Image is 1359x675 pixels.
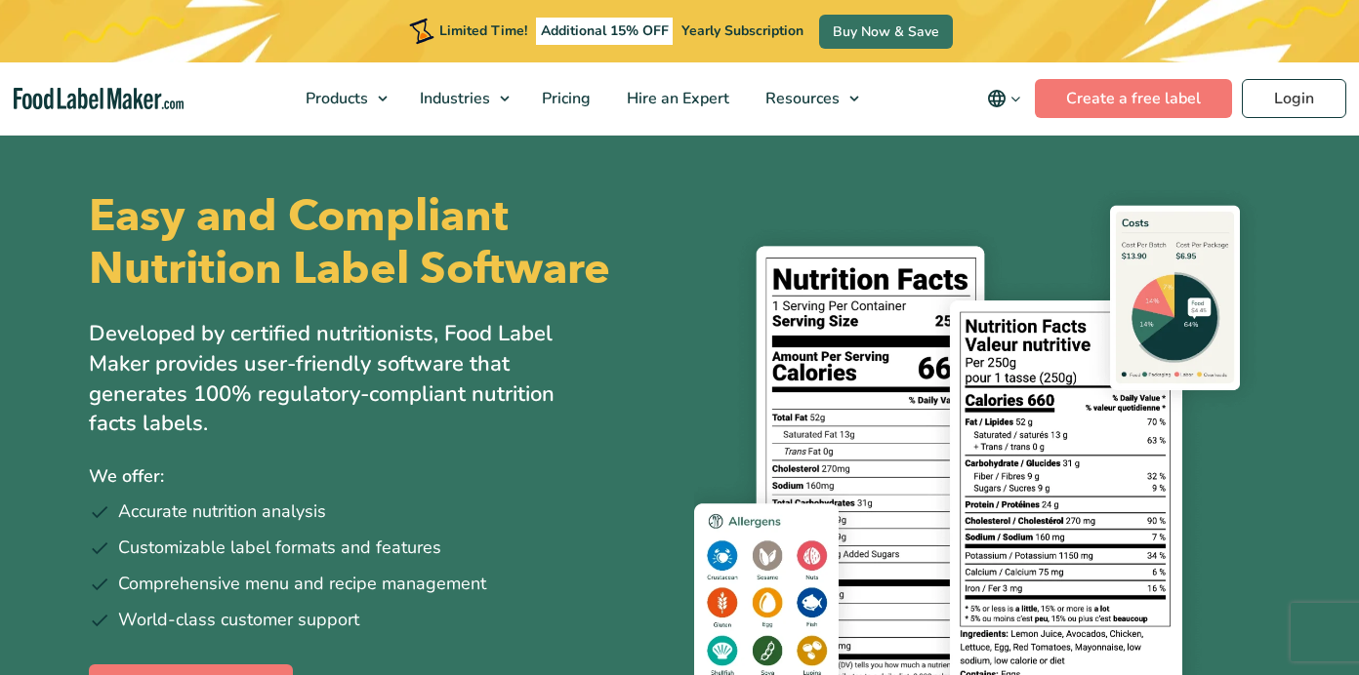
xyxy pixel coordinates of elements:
[89,462,665,491] p: We offer:
[89,319,597,439] p: Developed by certified nutritionists, Food Label Maker provides user-friendly software that gener...
[621,88,731,109] span: Hire an Expert
[681,21,803,40] span: Yearly Subscription
[536,88,593,109] span: Pricing
[1242,79,1346,118] a: Login
[118,571,486,597] span: Comprehensive menu and recipe management
[118,498,326,525] span: Accurate nutrition analysis
[414,88,492,109] span: Industries
[300,88,370,109] span: Products
[402,62,519,135] a: Industries
[819,15,953,49] a: Buy Now & Save
[288,62,397,135] a: Products
[524,62,604,135] a: Pricing
[439,21,527,40] span: Limited Time!
[609,62,743,135] a: Hire an Expert
[748,62,869,135] a: Resources
[536,18,674,45] span: Additional 15% OFF
[89,190,665,296] h1: Easy and Compliant Nutrition Label Software
[760,88,842,109] span: Resources
[118,535,441,561] span: Customizable label formats and features
[1035,79,1232,118] a: Create a free label
[118,607,359,633] span: World-class customer support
